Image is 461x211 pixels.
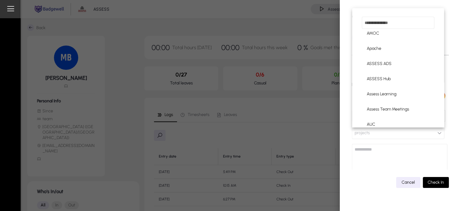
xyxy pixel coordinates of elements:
input: dropdown search [362,17,434,29]
mat-option: ASSESS Hub [362,73,434,85]
span: ASSESS ADS [367,60,392,67]
span: Assess Learning [367,90,396,98]
span: AUC [367,121,375,128]
span: AMOC [367,30,379,37]
mat-option: AUC [362,118,434,131]
span: ASSESS Hub [367,75,391,83]
mat-option: ASSESS ADS [362,57,434,70]
mat-option: Assess Learning [362,88,434,100]
mat-option: Apache [362,42,434,55]
mat-option: Assess Team Meetings [362,103,434,116]
span: Apache [367,45,381,52]
mat-option: AMOC [362,27,434,40]
span: Assess Team Meetings [367,106,409,113]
